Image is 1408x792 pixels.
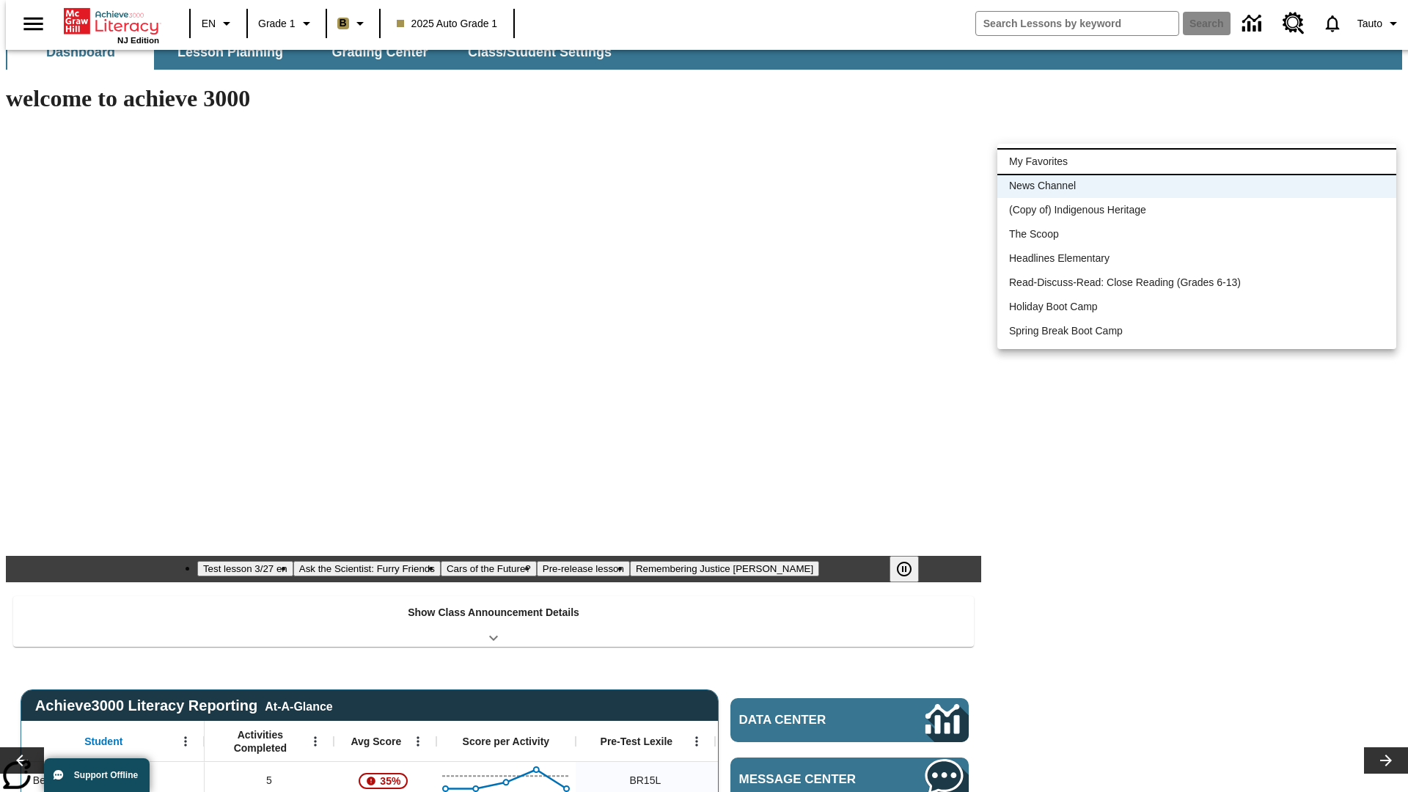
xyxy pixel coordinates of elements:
li: Read-Discuss-Read: Close Reading (Grades 6-13) [997,271,1396,295]
li: My Favorites [997,150,1396,174]
li: The Scoop [997,222,1396,246]
li: Headlines Elementary [997,246,1396,271]
li: News Channel [997,174,1396,198]
li: Spring Break Boot Camp [997,319,1396,343]
li: Holiday Boot Camp [997,295,1396,319]
li: (Copy of) Indigenous Heritage [997,198,1396,222]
